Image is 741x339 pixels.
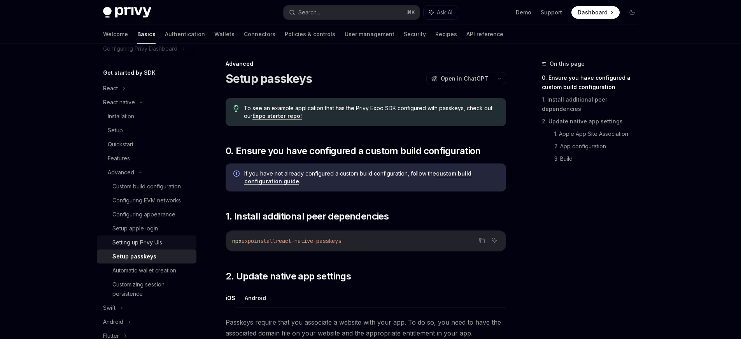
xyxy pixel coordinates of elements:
a: Setup apple login [97,221,196,235]
a: Installation [97,109,196,123]
a: Customizing session persistence [97,278,196,301]
a: Basics [137,25,156,44]
button: Android [245,289,266,307]
span: 2. Update native app settings [226,270,351,283]
a: Connectors [244,25,275,44]
div: Setting up Privy UIs [112,238,162,247]
img: dark logo [103,7,151,18]
button: Ask AI [489,235,499,246]
div: Quickstart [108,140,133,149]
a: 0. Ensure you have configured a custom build configuration [542,72,645,93]
a: Features [97,151,196,165]
a: Expo starter repo! [252,112,302,119]
span: On this page [550,59,585,69]
a: Setting up Privy UIs [97,235,196,249]
a: Support [541,9,562,16]
span: Dashboard [578,9,608,16]
a: User management [345,25,394,44]
div: Advanced [226,60,506,68]
button: Search...⌘K [284,5,420,19]
a: Custom build configuration [97,179,196,193]
a: 2. App configuration [554,140,645,153]
span: Ask AI [437,9,452,16]
h1: Setup passkeys [226,72,312,86]
a: Automatic wallet creation [97,263,196,278]
span: 0. Ensure you have configured a custom build configuration [226,145,481,157]
a: Welcome [103,25,128,44]
span: install [254,237,276,244]
span: npx [232,237,242,244]
span: ⌘ K [407,9,415,16]
a: Recipes [435,25,457,44]
a: Quickstart [97,137,196,151]
div: Features [108,154,130,163]
span: To see an example application that has the Privy Expo SDK configured with passkeys, check out our [244,104,498,120]
div: Swift [103,303,116,313]
div: Setup [108,126,123,135]
span: expo [242,237,254,244]
div: Setup passkeys [112,252,156,261]
a: 2. Update native app settings [542,115,645,128]
div: Advanced [108,168,134,177]
a: Wallets [214,25,235,44]
div: Configuring appearance [112,210,175,219]
span: 1. Install additional peer dependencies [226,210,389,223]
a: Security [404,25,426,44]
a: 1. Install additional peer dependencies [542,93,645,115]
a: Configuring appearance [97,207,196,221]
button: iOS [226,289,235,307]
span: If you have not already configured a custom build configuration, follow the . [244,170,498,185]
a: API reference [466,25,503,44]
h5: Get started by SDK [103,68,156,77]
a: Setup [97,123,196,137]
div: React [103,84,118,93]
a: Setup passkeys [97,249,196,263]
div: Configuring EVM networks [112,196,181,205]
button: Copy the contents from the code block [477,235,487,246]
div: Installation [108,112,134,121]
a: 3. Build [554,153,645,165]
div: Automatic wallet creation [112,266,176,275]
div: Search... [298,8,320,17]
div: React native [103,98,135,107]
a: 1. Apple App Site Association [554,128,645,140]
a: Demo [516,9,531,16]
span: Passkeys require that you associate a website with your app. To do so, you need to have the assoc... [226,317,506,339]
div: Customizing session persistence [112,280,192,299]
div: Custom build configuration [112,182,181,191]
svg: Tip [233,105,239,112]
a: Configuring EVM networks [97,193,196,207]
span: Open in ChatGPT [441,75,488,83]
div: Setup apple login [112,224,158,233]
button: Open in ChatGPT [426,72,493,85]
button: Toggle dark mode [626,6,638,19]
a: Dashboard [571,6,620,19]
a: Authentication [165,25,205,44]
button: Ask AI [424,5,458,19]
a: Policies & controls [285,25,335,44]
div: Android [103,317,123,327]
svg: Info [233,170,241,178]
span: react-native-passkeys [276,237,341,244]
